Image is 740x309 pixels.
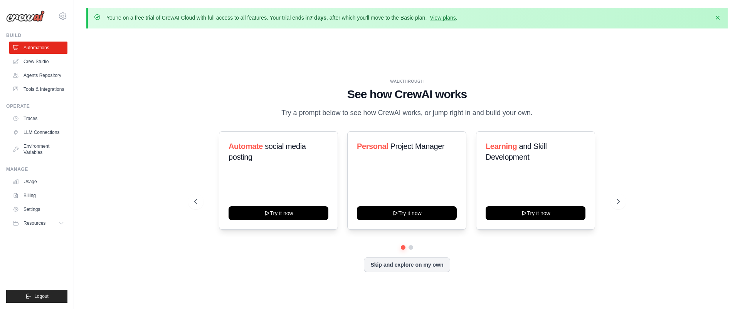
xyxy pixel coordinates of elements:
button: Try it now [486,206,585,220]
a: Tools & Integrations [9,83,67,95]
a: Automations [9,42,67,54]
span: Resources [24,220,45,226]
div: WALKTHROUGH [194,79,620,84]
span: social media posting [229,142,306,161]
img: Logo [6,10,45,22]
a: View plans [430,15,456,21]
a: Billing [9,189,67,202]
h1: See how CrewAI works [194,87,620,101]
div: Manage [6,166,67,172]
button: Skip and explore on my own [364,257,450,272]
a: Agents Repository [9,69,67,82]
strong: 7 days [309,15,326,21]
a: Traces [9,112,67,125]
a: Crew Studio [9,55,67,68]
a: Environment Variables [9,140,67,159]
div: Build [6,32,67,38]
span: Learning [486,142,517,150]
a: LLM Connections [9,126,67,139]
a: Usage [9,175,67,188]
button: Try it now [357,206,457,220]
a: Settings [9,203,67,215]
span: Project Manager [390,142,445,150]
button: Logout [6,290,67,303]
iframe: Chat Widget [701,272,740,309]
span: and Skill Development [486,142,547,161]
p: Try a prompt below to see how CrewAI works, or jump right in and build your own. [277,107,536,119]
div: Operate [6,103,67,109]
p: You're on a free trial of CrewAI Cloud with full access to all features. Your trial ends in , aft... [106,14,457,22]
span: Personal [357,142,388,150]
span: Automate [229,142,263,150]
button: Try it now [229,206,328,220]
span: Logout [34,293,49,299]
button: Resources [9,217,67,229]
